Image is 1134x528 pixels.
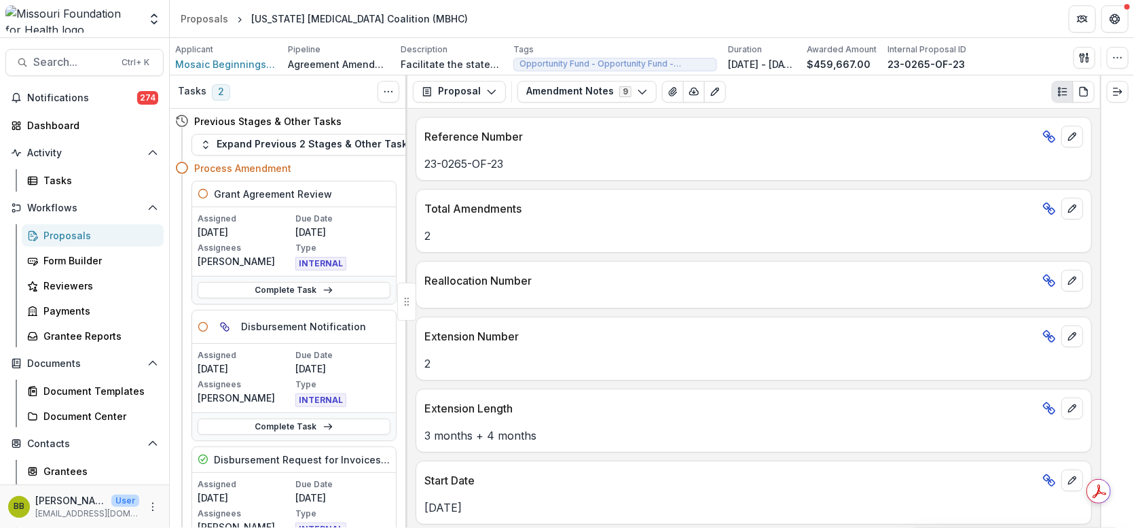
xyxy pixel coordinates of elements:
p: [DATE] - [DATE] [728,57,796,71]
button: Search... [5,49,164,76]
p: Assignees [198,508,293,520]
p: Total Amendments [424,200,1037,217]
p: Type [295,379,390,391]
h4: Process Amendment [194,161,291,175]
button: PDF view [1073,81,1095,103]
span: Documents [27,358,142,370]
a: Tasks [22,169,164,192]
button: Open Documents [5,353,164,374]
span: Opportunity Fund - Opportunity Fund - Grants/Contracts [519,59,711,69]
span: Activity [27,147,142,159]
button: Get Help [1101,5,1129,33]
button: Proposal [413,81,506,103]
a: Form Builder [22,249,164,272]
div: Document Templates [43,384,153,398]
button: Amendment Notes9 [517,81,657,103]
nav: breadcrumb [175,9,473,29]
p: [DATE] [295,362,390,376]
div: Grantee Reports [43,329,153,343]
p: Start Date [424,472,1037,489]
span: Notifications [27,92,137,104]
p: Reference Number [424,128,1037,145]
p: Extension Number [424,328,1037,345]
div: [US_STATE] [MEDICAL_DATA] Coalition (MBHC) [251,12,468,26]
a: Document Templates [22,380,164,402]
span: INTERNAL [295,257,346,270]
p: Extension Length [424,400,1037,417]
p: Tags [513,43,534,56]
p: Due Date [295,478,390,491]
button: Expand right [1107,81,1129,103]
a: Complete Task [198,282,390,298]
p: Reallocation Number [424,272,1037,289]
div: Document Center [43,409,153,423]
div: Ctrl + K [119,55,152,70]
button: edit [1061,470,1083,491]
p: [DATE] [424,499,1083,516]
p: Assigned [198,349,293,362]
a: Proposals [22,224,164,247]
div: Proposals [43,228,153,243]
p: [DATE] [295,491,390,505]
p: Assigned [198,213,293,225]
button: Edit as form [704,81,726,103]
p: Duration [728,43,762,56]
span: Search... [33,56,113,69]
a: Document Center [22,405,164,427]
button: Notifications274 [5,87,164,109]
p: Awarded Amount [807,43,877,56]
p: User [111,495,139,507]
button: Expand Previous 2 Stages & Other Tasks [191,134,422,156]
p: [DATE] [198,362,293,376]
p: Assignees [198,242,293,254]
p: Assigned [198,478,293,491]
p: Applicant [175,43,213,56]
button: edit [1061,325,1083,347]
p: [PERSON_NAME] [35,493,106,508]
p: Agreement Amendment [288,57,390,71]
span: Workflows [27,203,142,214]
a: Payments [22,300,164,322]
img: Missouri Foundation for Health logo [5,5,139,33]
a: Dashboard [5,114,164,137]
h3: Tasks [178,86,206,97]
p: Type [295,508,390,520]
button: Plaintext view [1052,81,1074,103]
p: Facilitate the state-wide, 6 Region MBHC in developing critical next steps using frameworks desig... [401,57,502,71]
button: edit [1061,270,1083,292]
p: Assignees [198,379,293,391]
p: Due Date [295,349,390,362]
button: edit [1061,126,1083,147]
a: Mosaic Beginnings, LLC [175,57,277,71]
button: Parent task [214,316,236,338]
a: Grantees [22,460,164,482]
a: Grantee Reports [22,325,164,347]
p: [EMAIL_ADDRESS][DOMAIN_NAME] [35,508,139,520]
p: Internal Proposal ID [888,43,966,56]
p: Type [295,242,390,254]
p: 23-0265-OF-23 [424,156,1083,172]
div: Reviewers [43,279,153,293]
button: Open Workflows [5,197,164,219]
button: edit [1061,398,1083,419]
div: Grantees [43,464,153,478]
h5: Disbursement Notification [241,319,366,334]
p: Description [401,43,447,56]
h5: Grant Agreement Review [214,187,332,201]
button: Partners [1069,5,1096,33]
div: Payments [43,304,153,318]
button: Toggle View Cancelled Tasks [378,81,399,103]
button: edit [1061,198,1083,219]
p: $459,667.00 [807,57,871,71]
a: Complete Task [198,419,390,435]
p: 3 months + 4 months [424,427,1083,444]
h5: Disbursement Request for Invoices #2 [214,453,390,467]
p: Due Date [295,213,390,225]
span: INTERNAL [295,393,346,407]
button: Open Activity [5,142,164,164]
span: 274 [137,91,158,105]
span: 2 [212,84,230,101]
p: [PERSON_NAME] [198,391,293,405]
button: More [145,499,161,515]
